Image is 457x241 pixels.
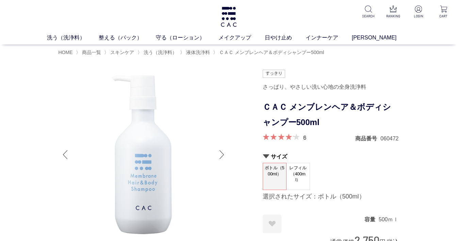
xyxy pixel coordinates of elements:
dd: 060472 [380,135,398,142]
span: 洗う（洗浄料） [144,50,177,55]
a: [PERSON_NAME] [352,34,410,42]
a: 整える（パック） [99,34,156,42]
span: 商品一覧 [82,50,101,55]
div: 選択されたサイズ：ボトル（500ml） [263,193,399,201]
h2: サイズ [263,153,399,160]
img: logo [220,7,238,27]
li: 〉 [104,49,136,56]
li: 〉 [137,49,179,56]
a: 液体洗浄料 [185,50,210,55]
span: レフィル（400ml） [287,163,310,185]
span: ボトル（500ml） [263,163,286,183]
p: SEARCH [360,14,376,19]
a: スキンケア [109,50,134,55]
dd: 500ｍｌ [379,216,399,223]
span: スキンケア [110,50,134,55]
a: お気に入りに登録する [263,214,281,233]
a: インナーケア [306,34,352,42]
p: CART [436,14,452,19]
a: SEARCH [360,5,376,19]
p: LOGIN [410,14,426,19]
a: 日やけ止め [265,34,306,42]
dt: 商品番号 [355,135,380,142]
a: メイクアップ [218,34,265,42]
img: すっきり [263,70,285,78]
li: 〉 [213,49,326,56]
a: 商品一覧 [81,50,101,55]
a: ＣＡＣ メンブレンヘア＆ボディシャンプー500ml [218,50,324,55]
a: 6 [303,134,306,141]
div: さっぱり、やさしい洗い心地の全身洗浄料 [263,81,399,93]
a: CART [436,5,452,19]
li: 〉 [76,49,103,56]
a: LOGIN [410,5,426,19]
a: HOME [59,50,73,55]
a: 守る（ローション） [156,34,218,42]
span: ＣＡＣ メンブレンヘア＆ボディシャンプー500ml [219,50,324,55]
span: 液体洗浄料 [186,50,210,55]
a: 洗う（洗浄料） [47,34,99,42]
dt: 容量 [364,216,379,223]
a: RANKING [385,5,401,19]
a: 洗う（洗浄料） [142,50,177,55]
p: RANKING [385,14,401,19]
li: 〉 [180,49,212,56]
h1: ＣＡＣ メンブレンヘア＆ボディシャンプー500ml [263,100,399,130]
img: ＣＡＣ メンブレンヘア＆ボディシャンプー500ml ボトル（500ml） [59,70,229,240]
